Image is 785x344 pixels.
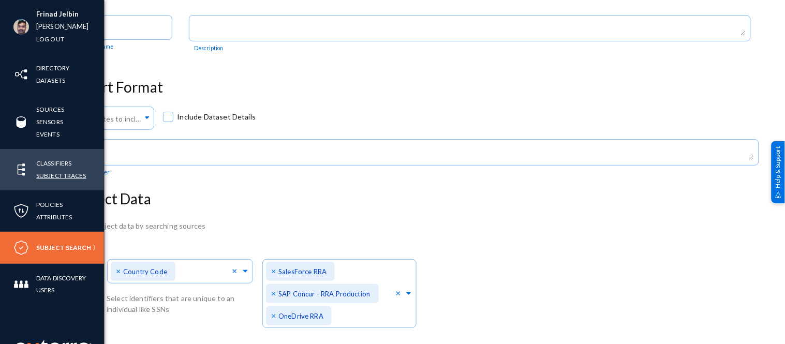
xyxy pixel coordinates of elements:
a: Data Discovery Users [36,272,104,296]
div: Help & Support [772,141,785,203]
span: × [116,266,123,276]
a: Attributes [36,211,72,223]
li: Frinad Jelbin [36,8,89,21]
h3: Subject Data [68,190,759,208]
span: OneDrive RRA [278,312,323,320]
img: icon-sources.svg [13,114,29,130]
span: Clear all [232,266,241,277]
span: Clear all [395,288,404,299]
input: Name [78,24,167,33]
img: icon-elements.svg [13,162,29,177]
div: Attributes to include in report... [77,110,145,128]
img: icon-policies.svg [13,203,29,219]
a: Sensors [36,116,63,128]
span: Country Code [123,267,167,276]
span: SAP Concur - RRA Production [278,290,370,298]
a: Datasets [36,74,65,86]
a: Subject Traces [36,170,86,182]
img: icon-compliance.svg [13,240,29,256]
img: icon-members.svg [13,277,29,292]
a: Classifiers [36,157,71,169]
span: × [271,310,278,320]
span: SalesForce RRA [278,267,327,276]
div: Locate subject data by searching sources [68,220,759,231]
img: ACg8ocK1ZkZ6gbMmCU1AeqPIsBvrTWeY1xNXvgxNjkUXxjcqAiPEIvU=s96-c [13,19,29,35]
div: Select identifiers that are unique to an individual like SSNs [107,293,262,315]
a: Policies [36,199,63,211]
mat-hint: Description [195,45,224,52]
a: Events [36,128,60,140]
span: × [271,266,278,276]
a: [PERSON_NAME] [36,21,89,33]
a: Sources [36,103,64,115]
a: Subject Search [36,242,92,253]
img: help_support.svg [775,191,782,198]
span: × [271,288,278,298]
img: icon-inventory.svg [13,67,29,82]
span: Include Dataset Details [177,109,256,125]
a: Log out [36,33,64,45]
a: Directory [36,62,69,74]
h3: Report Format [68,79,759,96]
